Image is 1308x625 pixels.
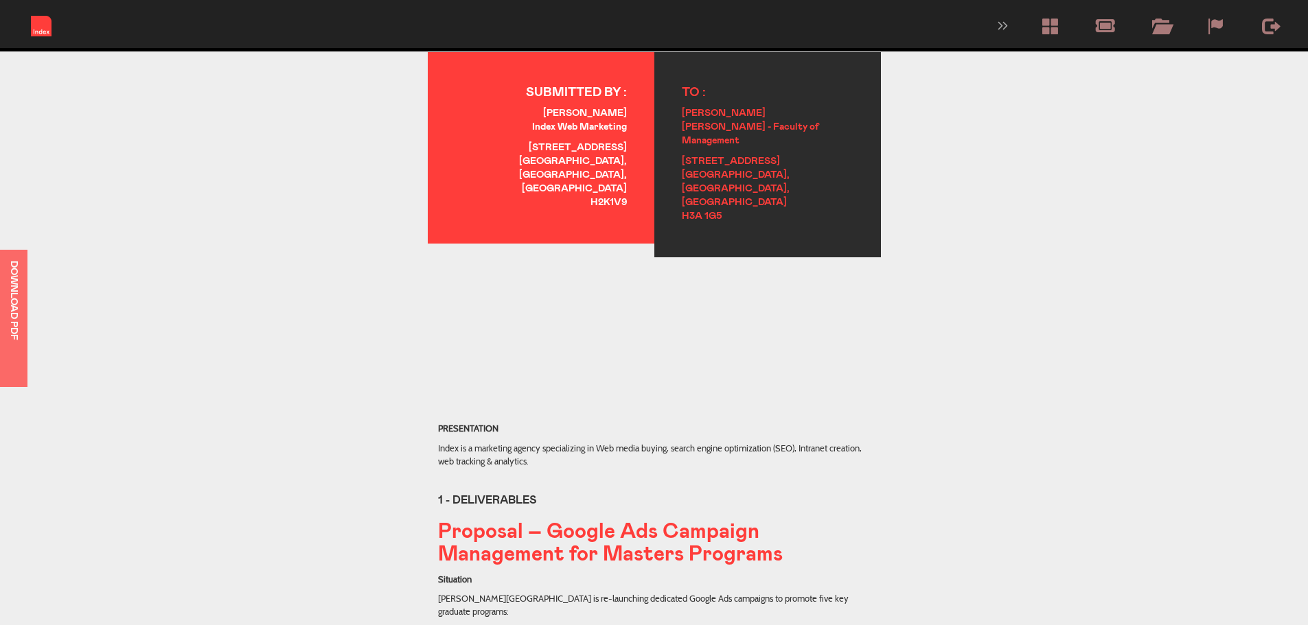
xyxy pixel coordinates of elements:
p: [STREET_ADDRESS] [GEOGRAPHIC_DATA], [GEOGRAPHIC_DATA], [GEOGRAPHIC_DATA] H3A 1G5 [682,154,853,223]
strong: 1 - DELIVERABLES [438,495,536,506]
p: [PERSON_NAME][GEOGRAPHIC_DATA] is re-launching dedicated Google Ads campaigns to promote five key... [438,592,871,617]
h4: TO : [682,86,853,100]
p: [STREET_ADDRESS] [GEOGRAPHIC_DATA], [GEOGRAPHIC_DATA], [GEOGRAPHIC_DATA] H2K1V9 [455,141,627,209]
strong: [PERSON_NAME] Index Web Marketing [532,108,627,132]
p: Index is a marketing agency specializing in Web media buying, search engine optimization (SEO), I... [438,442,871,467]
img: iwm-logo-2018.png [31,16,51,36]
strong: [PERSON_NAME] [PERSON_NAME] - Faculty of Management [682,108,819,145]
h2: Proposal – Google Ads Campaign Management for Masters Programs [438,521,871,566]
strong: Situation [438,574,472,585]
b: PRESENTATION [438,423,498,434]
h4: SUBMITTED BY : [455,86,627,100]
